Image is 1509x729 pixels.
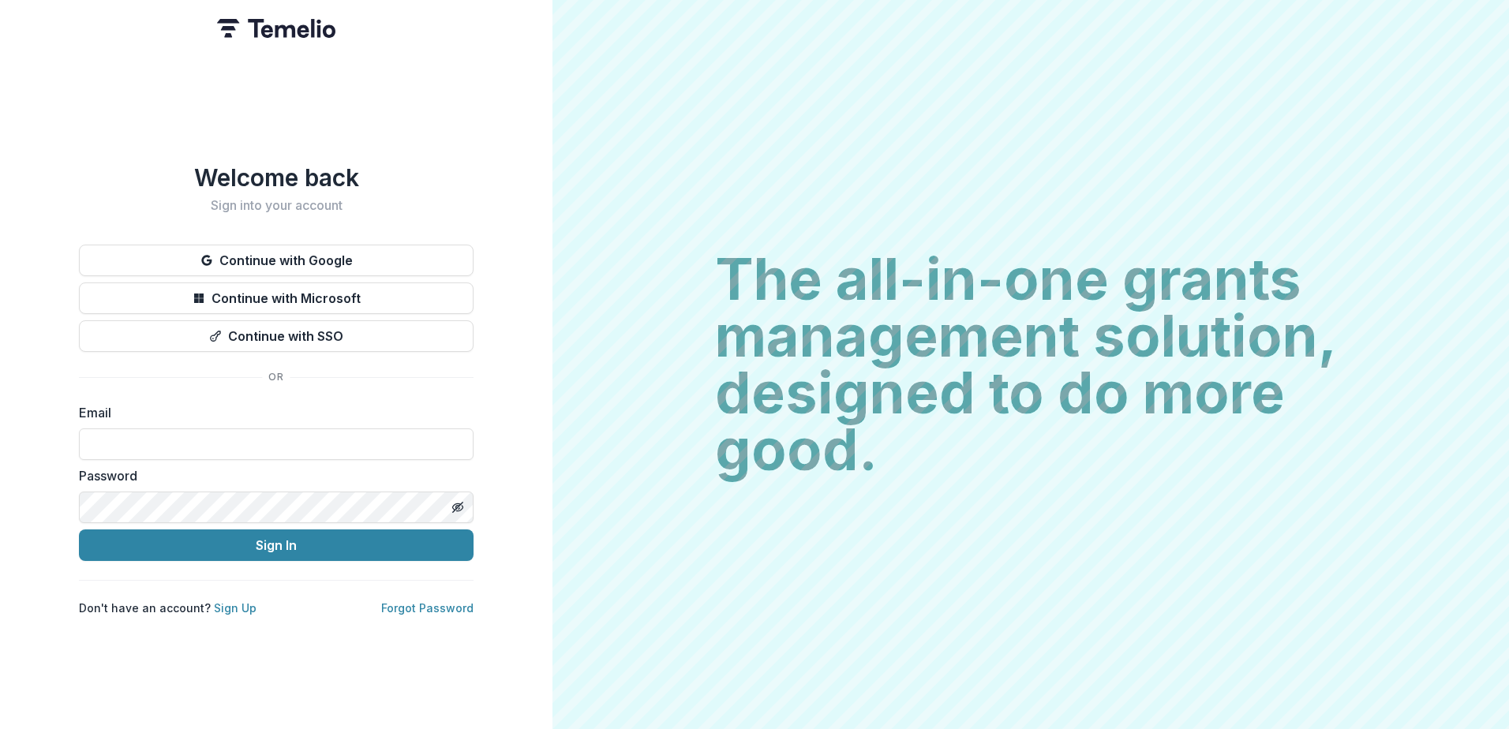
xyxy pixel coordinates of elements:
img: Temelio [217,19,335,38]
a: Forgot Password [381,601,474,615]
button: Continue with Google [79,245,474,276]
button: Toggle password visibility [445,495,470,520]
p: Don't have an account? [79,600,256,616]
button: Continue with Microsoft [79,282,474,314]
label: Password [79,466,464,485]
button: Sign In [79,529,474,561]
a: Sign Up [214,601,256,615]
label: Email [79,403,464,422]
h2: Sign into your account [79,198,474,213]
h1: Welcome back [79,163,474,192]
button: Continue with SSO [79,320,474,352]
